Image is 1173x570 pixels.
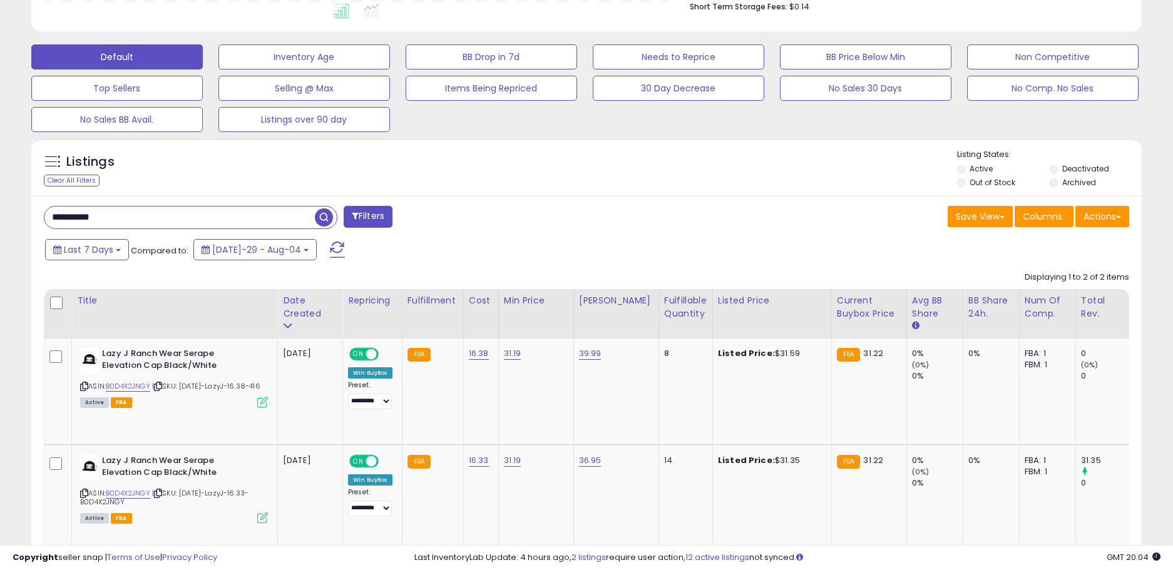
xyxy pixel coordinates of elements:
button: No Sales 30 Days [780,76,951,101]
div: 14 [664,455,703,466]
button: Actions [1075,206,1129,227]
div: Date Created [283,294,337,320]
label: Deactivated [1062,163,1109,174]
div: FBM: 1 [1025,359,1066,370]
div: Listed Price [718,294,826,307]
div: 8 [664,348,703,359]
div: Avg BB Share [912,294,958,320]
div: 0% [912,477,963,489]
button: Inventory Age [218,44,390,69]
div: 0 [1081,348,1132,359]
span: 31.22 [863,454,883,466]
p: Listing States: [957,149,1142,161]
div: Cost [469,294,493,307]
div: 0% [912,455,963,466]
span: | SKU: [DATE]-LazyJ-16.38-416 [152,381,260,391]
div: Preset: [348,488,392,516]
strong: Copyright [13,551,58,563]
button: 30 Day Decrease [593,76,764,101]
div: Displaying 1 to 2 of 2 items [1025,272,1129,283]
div: FBA: 1 [1025,348,1066,359]
span: Columns [1023,210,1062,223]
div: Fulfillable Quantity [664,294,707,320]
b: Listed Price: [718,347,775,359]
div: Win BuyBox [348,474,392,486]
div: Min Price [504,294,568,307]
label: Active [970,163,993,174]
small: (0%) [912,360,930,370]
div: Num of Comp. [1025,294,1070,320]
a: 16.33 [469,454,489,467]
small: FBA [407,348,431,362]
span: ON [351,349,366,360]
h5: Listings [66,153,115,171]
small: (0%) [1081,360,1099,370]
b: Listed Price: [718,454,775,466]
span: FBA [111,397,132,408]
a: 16.38 [469,347,489,360]
div: Win BuyBox [348,367,392,379]
button: Top Sellers [31,76,203,101]
div: Fulfillment [407,294,458,307]
div: 31.35 [1081,455,1132,466]
button: Non Competitive [967,44,1139,69]
div: 0 [1081,477,1132,489]
button: No Sales BB Avail. [31,107,203,132]
label: Archived [1062,177,1096,188]
div: Current Buybox Price [837,294,901,320]
button: BB Drop in 7d [406,44,577,69]
span: OFF [377,349,397,360]
div: ASIN: [80,348,268,406]
div: Last InventoryLab Update: 4 hours ago, require user action, not synced. [414,552,1160,564]
span: All listings currently available for purchase on Amazon [80,397,109,408]
a: 2 listings [571,551,606,563]
small: FBA [837,348,860,362]
button: Columns [1015,206,1073,227]
button: Save View [948,206,1013,227]
a: 39.99 [579,347,602,360]
button: No Comp. No Sales [967,76,1139,101]
small: Avg BB Share. [912,320,919,332]
div: 0% [912,370,963,382]
div: 0 [1081,370,1132,382]
div: 0% [968,348,1010,359]
span: ON [351,456,366,467]
div: ASIN: [80,455,268,522]
div: $31.35 [718,455,822,466]
button: Filters [344,206,392,228]
div: Preset: [348,381,392,409]
span: 2025-08-12 20:04 GMT [1107,551,1160,563]
img: 31UmAlDlGKL._SL40_.jpg [80,348,99,373]
label: Out of Stock [970,177,1015,188]
a: 31.19 [504,347,521,360]
div: Title [77,294,272,307]
div: seller snap | | [13,552,217,564]
div: $31.59 [718,348,822,359]
button: Last 7 Days [45,239,129,260]
span: [DATE]-29 - Aug-04 [212,243,301,256]
div: 0% [968,455,1010,466]
img: 31UmAlDlGKL._SL40_.jpg [80,455,99,480]
b: Lazy J Ranch Wear Serape Elevation Cap Black/White [102,455,254,481]
b: Lazy J Ranch Wear Serape Elevation Cap Black/White [102,348,254,374]
div: Total Rev. [1081,294,1127,320]
div: FBA: 1 [1025,455,1066,466]
div: 0% [912,348,963,359]
button: Default [31,44,203,69]
div: BB Share 24h. [968,294,1014,320]
button: Items Being Repriced [406,76,577,101]
button: [DATE]-29 - Aug-04 [193,239,317,260]
a: Privacy Policy [162,551,217,563]
b: Short Term Storage Fees: [690,1,787,12]
button: Selling @ Max [218,76,390,101]
div: [PERSON_NAME] [579,294,653,307]
button: BB Price Below Min [780,44,951,69]
span: 31.22 [863,347,883,359]
button: Listings over 90 day [218,107,390,132]
span: Last 7 Days [64,243,113,256]
div: FBM: 1 [1025,466,1066,477]
div: Clear All Filters [44,175,100,186]
a: 36.95 [579,454,602,467]
a: B0D4X2JNGY [106,488,150,499]
span: OFF [377,456,397,467]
